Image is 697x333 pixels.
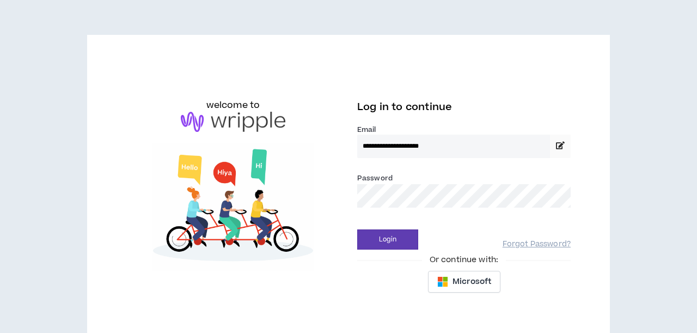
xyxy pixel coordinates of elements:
[357,229,418,250] button: Login
[503,239,571,250] a: Forgot Password?
[357,125,571,135] label: Email
[422,254,506,266] span: Or continue with:
[126,143,340,270] img: Welcome to Wripple
[357,173,393,183] label: Password
[206,99,260,112] h6: welcome to
[428,271,500,293] button: Microsoft
[453,276,491,288] span: Microsoft
[181,112,285,132] img: logo-brand.png
[357,100,452,114] span: Log in to continue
